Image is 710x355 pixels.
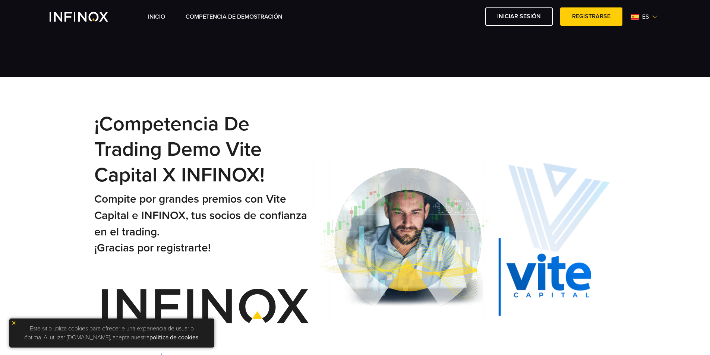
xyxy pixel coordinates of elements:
[13,322,211,344] p: Este sitio utiliza cookies para ofrecerle una experiencia de usuario óptima. Al utilizar [DOMAIN_...
[485,7,553,26] a: Iniciar sesión
[94,112,265,187] small: ¡Competencia de Trading Demo Vite Capital x INFINOX!
[639,12,652,21] span: es
[148,12,165,21] a: INICIO
[149,334,198,341] a: política de cookies
[11,320,16,326] img: yellow close icon
[94,192,307,255] small: Compite por grandes premios con Vite Capital e INFINOX, tus socios de confianza en el trading. ¡G...
[560,7,622,26] a: Registrarse
[50,12,126,22] a: INFINOX Vite
[186,12,282,21] a: Competencia de Demostración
